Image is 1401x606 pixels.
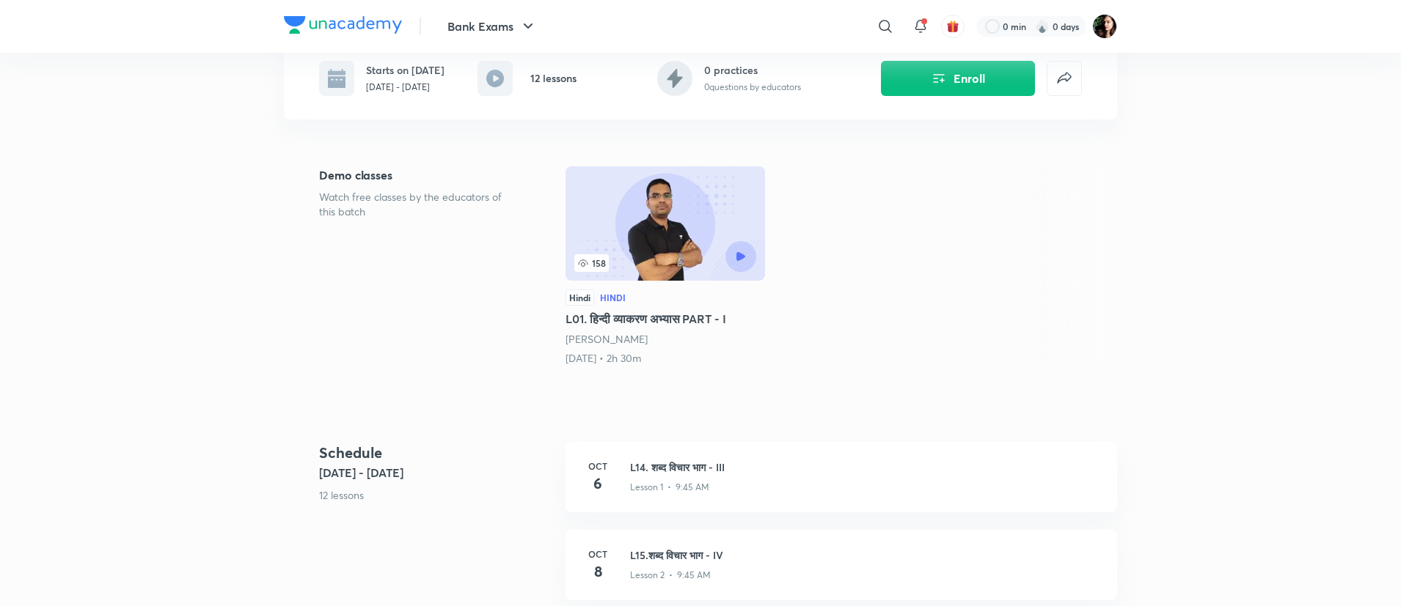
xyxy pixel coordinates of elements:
h5: [DATE] - [DATE] [319,464,554,481]
a: L01. हिन्दी व्याकरण अभ्यास PART - I [566,166,765,366]
h4: 6 [583,473,612,495]
div: Hindi [566,289,594,306]
div: 21st Sep • 2h 30m [566,351,765,366]
div: Hindi [600,293,626,302]
img: avatar [946,20,959,33]
h6: Oct [583,547,612,561]
h6: 0 practices [704,62,801,78]
span: 158 [574,254,609,272]
p: 12 lessons [319,487,554,503]
h4: Schedule [319,442,554,464]
p: 0 questions by educators [704,81,801,94]
button: false [1047,61,1082,96]
img: Company Logo [284,16,402,34]
button: avatar [941,15,965,38]
p: [DATE] - [DATE] [366,81,445,94]
a: Oct6L14. शब्द विचार भाग - IIILesson 1 • 9:45 AM [566,442,1117,530]
a: 158HindiHindiL01. हिन्दी व्याकरण अभ्यास PART - I[PERSON_NAME][DATE] • 2h 30m [566,166,765,366]
p: Lesson 2 • 9:45 AM [630,569,711,582]
h3: L15.शब्द विचार भाग - IV [630,547,1100,563]
button: Bank Exams [439,12,546,41]
p: Watch free classes by the educators of this batch [319,190,519,219]
p: Lesson 1 • 9:45 AM [630,481,709,494]
h3: L14. शब्द विचार भाग - III [630,459,1100,475]
div: Dipesh Kumar [566,332,765,347]
img: streak [1035,19,1050,34]
a: Company Logo [284,16,402,37]
h6: 12 lessons [530,70,577,86]
a: [PERSON_NAME] [566,332,648,346]
h5: L01. हिन्दी व्याकरण अभ्यास PART - I [566,310,765,328]
h6: Oct [583,459,612,473]
button: Enroll [881,61,1035,96]
h5: Demo classes [319,166,519,184]
img: Priyanka K [1092,14,1117,39]
h6: Starts on [DATE] [366,62,445,78]
h4: 8 [583,561,612,583]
